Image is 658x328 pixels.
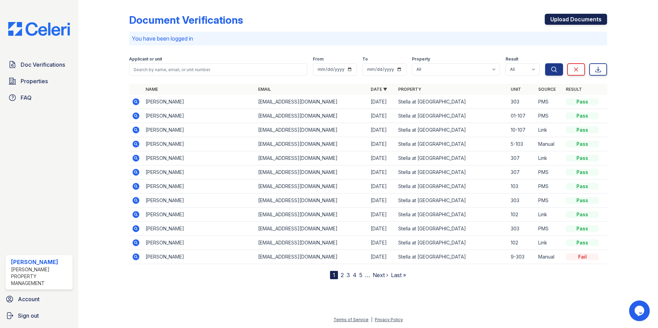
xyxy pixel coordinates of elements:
div: Pass [566,225,599,232]
iframe: chat widget [629,300,651,321]
div: Pass [566,197,599,204]
td: [EMAIL_ADDRESS][DOMAIN_NAME] [255,179,368,194]
a: Unit [511,87,521,92]
a: Email [258,87,271,92]
td: [PERSON_NAME] [143,194,255,208]
td: Stella at [GEOGRAPHIC_DATA] [395,236,508,250]
td: [DATE] [368,165,395,179]
td: 307 [508,151,535,165]
div: Pass [566,169,599,176]
td: 303 [508,222,535,236]
a: Account [3,292,75,306]
td: Link [535,151,563,165]
div: Pass [566,211,599,218]
td: [PERSON_NAME] [143,109,255,123]
a: 5 [359,272,362,278]
td: PMS [535,222,563,236]
td: [EMAIL_ADDRESS][DOMAIN_NAME] [255,151,368,165]
td: [PERSON_NAME] [143,151,255,165]
a: Sign out [3,309,75,322]
a: Source [538,87,556,92]
span: Account [18,295,40,303]
a: Terms of Service [333,317,369,322]
td: Stella at [GEOGRAPHIC_DATA] [395,165,508,179]
td: Stella at [GEOGRAPHIC_DATA] [395,208,508,222]
div: Pass [566,141,599,147]
label: From [313,56,323,62]
div: | [371,317,372,322]
td: Stella at [GEOGRAPHIC_DATA] [395,151,508,165]
td: PMS [535,95,563,109]
a: Name [146,87,158,92]
a: 2 [341,272,344,278]
td: Stella at [GEOGRAPHIC_DATA] [395,109,508,123]
td: 303 [508,194,535,208]
label: To [362,56,368,62]
td: [PERSON_NAME] [143,165,255,179]
td: Stella at [GEOGRAPHIC_DATA] [395,123,508,137]
div: 1 [330,271,338,279]
img: CE_Logo_Blue-a8612792a0a2168367f1c8372b55b34899dd931a85d93a1a3d3e32e68fde9ad4.png [3,22,75,36]
span: Doc Verifications [21,61,65,69]
td: [PERSON_NAME] [143,95,255,109]
td: [DATE] [368,222,395,236]
td: [EMAIL_ADDRESS][DOMAIN_NAME] [255,95,368,109]
td: Link [535,123,563,137]
td: Manual [535,250,563,264]
span: FAQ [21,94,32,102]
td: 102 [508,208,535,222]
td: [PERSON_NAME] [143,236,255,250]
td: [DATE] [368,137,395,151]
td: PMS [535,179,563,194]
label: Property [412,56,430,62]
a: 4 [353,272,357,278]
a: Date ▼ [371,87,387,92]
div: [PERSON_NAME] Property Management [11,266,70,287]
td: [DATE] [368,236,395,250]
td: 01-107 [508,109,535,123]
td: [EMAIL_ADDRESS][DOMAIN_NAME] [255,236,368,250]
td: Stella at [GEOGRAPHIC_DATA] [395,194,508,208]
td: [DATE] [368,194,395,208]
td: [PERSON_NAME] [143,137,255,151]
td: [DATE] [368,250,395,264]
td: [DATE] [368,95,395,109]
div: Pass [566,98,599,105]
td: [EMAIL_ADDRESS][DOMAIN_NAME] [255,250,368,264]
td: Manual [535,137,563,151]
td: PMS [535,109,563,123]
td: 103 [508,179,535,194]
label: Result [506,56,518,62]
td: [EMAIL_ADDRESS][DOMAIN_NAME] [255,222,368,236]
td: [DATE] [368,109,395,123]
td: [PERSON_NAME] [143,250,255,264]
td: Stella at [GEOGRAPHIC_DATA] [395,95,508,109]
td: Stella at [GEOGRAPHIC_DATA] [395,137,508,151]
td: 102 [508,236,535,250]
td: PMS [535,165,563,179]
td: [EMAIL_ADDRESS][DOMAIN_NAME] [255,165,368,179]
td: 303 [508,95,535,109]
td: [EMAIL_ADDRESS][DOMAIN_NAME] [255,137,368,151]
td: [PERSON_NAME] [143,179,255,194]
span: Properties [21,77,48,85]
td: [EMAIL_ADDRESS][DOMAIN_NAME] [255,208,368,222]
p: You have been logged in [132,34,604,43]
td: [PERSON_NAME] [143,208,255,222]
td: Link [535,236,563,250]
div: Pass [566,183,599,190]
td: 10-107 [508,123,535,137]
label: Applicant or unit [129,56,162,62]
td: [EMAIL_ADDRESS][DOMAIN_NAME] [255,109,368,123]
a: Privacy Policy [375,317,403,322]
a: Doc Verifications [6,58,73,72]
div: Document Verifications [129,14,243,26]
a: Property [398,87,421,92]
a: FAQ [6,91,73,105]
a: 3 [347,272,350,278]
a: Result [566,87,582,92]
td: [EMAIL_ADDRESS][DOMAIN_NAME] [255,194,368,208]
a: Properties [6,74,73,88]
div: Pass [566,155,599,162]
